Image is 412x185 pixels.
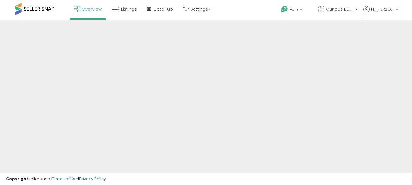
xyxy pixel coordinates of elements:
[82,6,102,12] span: Overview
[6,176,106,182] div: seller snap | |
[79,176,106,182] a: Privacy Policy
[52,176,78,182] a: Terms of Use
[363,6,398,20] a: Hi [PERSON_NAME]
[154,6,173,12] span: DataHub
[6,176,28,182] strong: Copyright
[281,5,288,13] i: Get Help
[290,7,298,12] span: Help
[276,1,313,20] a: Help
[121,6,137,12] span: Listings
[326,6,353,12] span: Curious Buy Nature
[371,6,394,12] span: Hi [PERSON_NAME]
